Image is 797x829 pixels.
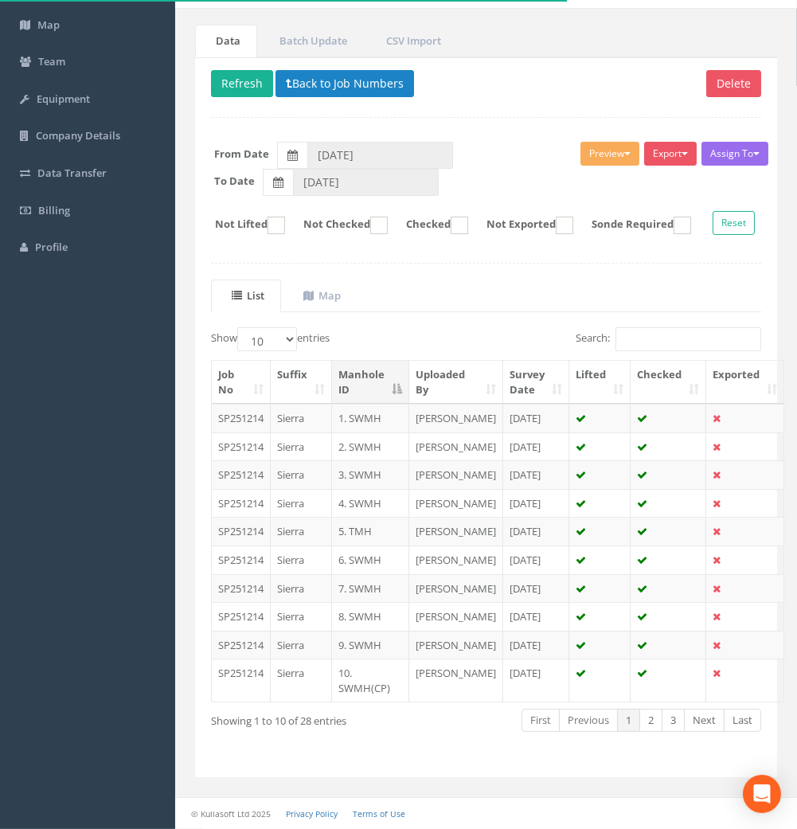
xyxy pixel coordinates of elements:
[212,361,271,404] th: Job No: activate to sort column ascending
[212,517,271,545] td: SP251214
[332,574,409,603] td: 7. SWMH
[701,142,768,166] button: Assign To
[211,70,273,97] button: Refresh
[503,517,569,545] td: [DATE]
[615,327,761,351] input: Search:
[38,54,65,68] span: Team
[37,166,107,180] span: Data Transfer
[212,489,271,518] td: SP251214
[639,709,662,732] a: 2
[212,574,271,603] td: SP251214
[271,631,332,659] td: Sierra
[409,545,503,574] td: [PERSON_NAME]
[409,574,503,603] td: [PERSON_NAME]
[409,432,503,461] td: [PERSON_NAME]
[580,142,639,166] button: Preview
[195,25,257,57] a: Data
[211,280,281,312] a: List
[293,169,439,196] input: To Date
[211,707,426,729] div: Showing 1 to 10 of 28 entries
[576,327,761,351] label: Search:
[332,631,409,659] td: 9. SWMH
[522,709,560,732] a: First
[409,631,503,659] td: [PERSON_NAME]
[283,280,357,312] a: Map
[212,404,271,432] td: SP251214
[409,404,503,432] td: [PERSON_NAME]
[212,602,271,631] td: SP251214
[332,432,409,461] td: 2. SWMH
[271,432,332,461] td: Sierra
[271,404,332,432] td: Sierra
[409,361,503,404] th: Uploaded By: activate to sort column ascending
[409,517,503,545] td: [PERSON_NAME]
[271,517,332,545] td: Sierra
[199,217,285,234] label: Not Lifted
[576,217,691,234] label: Sonde Required
[713,211,755,235] button: Reset
[409,659,503,702] td: [PERSON_NAME]
[644,142,697,166] button: Export
[353,808,405,819] a: Terms of Use
[212,545,271,574] td: SP251214
[569,361,631,404] th: Lifted: activate to sort column ascending
[503,545,569,574] td: [DATE]
[503,631,569,659] td: [DATE]
[332,460,409,489] td: 3. SWMH
[332,545,409,574] td: 6. SWMH
[287,217,388,234] label: Not Checked
[332,489,409,518] td: 4. SWMH
[271,659,332,702] td: Sierra
[559,709,618,732] a: Previous
[271,545,332,574] td: Sierra
[503,659,569,702] td: [DATE]
[332,404,409,432] td: 1. SWMH
[332,659,409,702] td: 10. SWMH(CP)
[503,460,569,489] td: [DATE]
[303,288,341,303] uib-tab-heading: Map
[409,460,503,489] td: [PERSON_NAME]
[724,709,761,732] a: Last
[409,489,503,518] td: [PERSON_NAME]
[471,217,573,234] label: Not Exported
[662,709,685,732] a: 3
[215,174,256,189] label: To Date
[332,361,409,404] th: Manhole ID: activate to sort column descending
[215,147,270,162] label: From Date
[275,70,414,97] button: Back to Job Numbers
[271,460,332,489] td: Sierra
[503,489,569,518] td: [DATE]
[38,203,70,217] span: Billing
[617,709,640,732] a: 1
[191,808,271,819] small: © Kullasoft Ltd 2025
[232,288,264,303] uib-tab-heading: List
[684,709,725,732] a: Next
[706,361,783,404] th: Exported: activate to sort column ascending
[36,128,120,143] span: Company Details
[37,18,60,32] span: Map
[212,631,271,659] td: SP251214
[35,240,68,254] span: Profile
[332,602,409,631] td: 8. SWMH
[631,361,706,404] th: Checked: activate to sort column ascending
[706,70,761,97] button: Delete
[332,517,409,545] td: 5. TMH
[259,25,364,57] a: Batch Update
[271,574,332,603] td: Sierra
[271,361,332,404] th: Suffix: activate to sort column ascending
[211,327,330,351] label: Show entries
[503,432,569,461] td: [DATE]
[271,602,332,631] td: Sierra
[286,808,338,819] a: Privacy Policy
[365,25,458,57] a: CSV Import
[503,361,569,404] th: Survey Date: activate to sort column ascending
[212,432,271,461] td: SP251214
[307,142,453,169] input: From Date
[503,602,569,631] td: [DATE]
[503,404,569,432] td: [DATE]
[271,489,332,518] td: Sierra
[503,574,569,603] td: [DATE]
[237,327,297,351] select: Showentries
[390,217,468,234] label: Checked
[743,775,781,813] div: Open Intercom Messenger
